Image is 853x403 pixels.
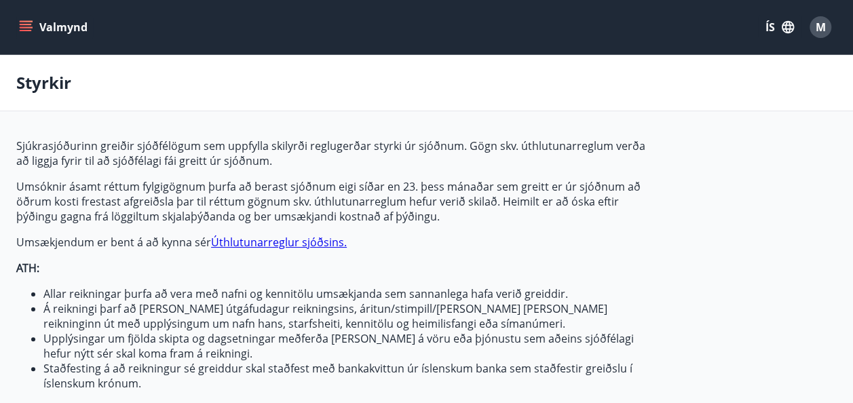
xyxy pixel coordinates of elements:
[16,138,657,168] p: Sjúkrasjóðurinn greiðir sjóðfélögum sem uppfylla skilyrði reglugerðar styrki úr sjóðnum. Gögn skv...
[816,20,826,35] span: M
[16,179,657,224] p: Umsóknir ásamt réttum fylgigögnum þurfa að berast sjóðnum eigi síðar en 23. þess mánaðar sem grei...
[16,71,71,94] p: Styrkir
[804,11,837,43] button: M
[43,361,657,391] li: Staðfesting á að reikningur sé greiddur skal staðfest með bankakvittun úr íslenskum banka sem sta...
[211,235,347,250] a: Úthlutunarreglur sjóðsins.
[16,235,657,250] p: Umsækjendum er bent á að kynna sér
[43,286,657,301] li: Allar reikningar þurfa að vera með nafni og kennitölu umsækjanda sem sannanlega hafa verið greiddir.
[16,15,93,39] button: menu
[43,331,657,361] li: Upplýsingar um fjölda skipta og dagsetningar meðferða [PERSON_NAME] á vöru eða þjónustu sem aðein...
[43,301,657,331] li: Á reikningi þarf að [PERSON_NAME] útgáfudagur reikningsins, áritun/stimpill/[PERSON_NAME] [PERSON...
[16,261,39,275] strong: ATH:
[758,15,801,39] button: ÍS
